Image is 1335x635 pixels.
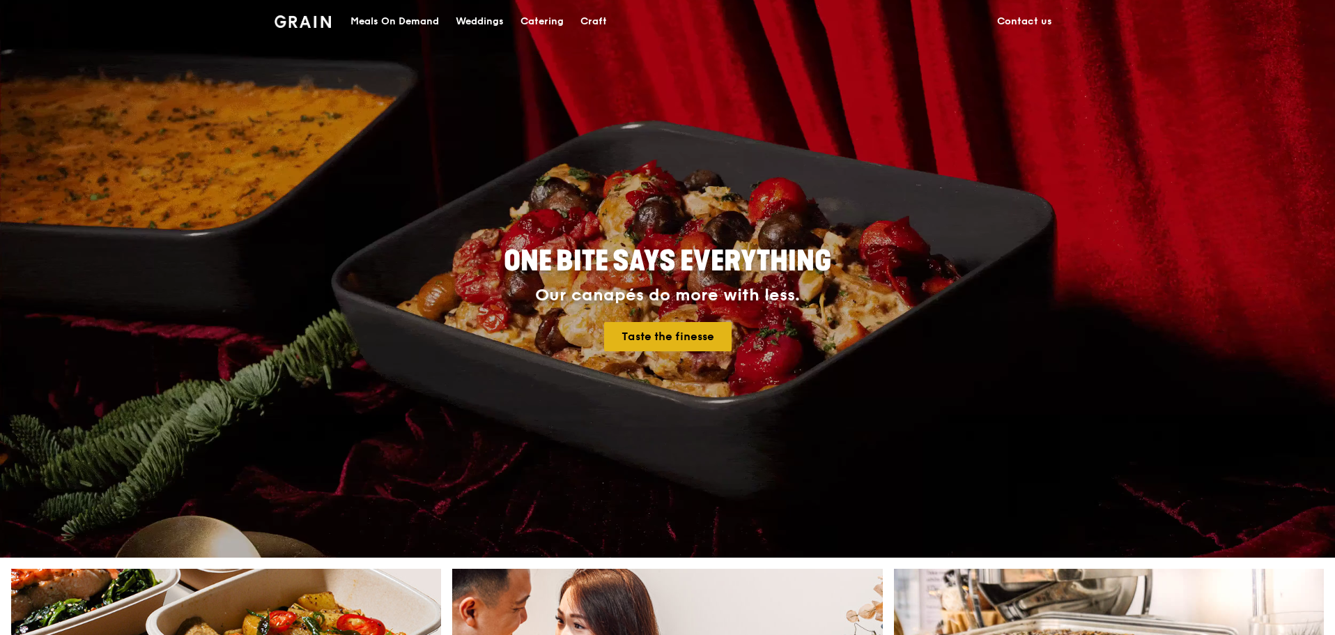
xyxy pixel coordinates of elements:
a: Taste the finesse [604,322,732,351]
div: Catering [520,1,564,43]
div: Our canapés do more with less. [417,286,918,305]
img: Grain [275,15,331,28]
div: Craft [580,1,607,43]
div: Weddings [456,1,504,43]
a: Catering [512,1,572,43]
a: Craft [572,1,615,43]
a: Contact us [989,1,1060,43]
span: ONE BITE SAYS EVERYTHING [504,245,831,278]
a: Weddings [447,1,512,43]
div: Meals On Demand [350,1,439,43]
